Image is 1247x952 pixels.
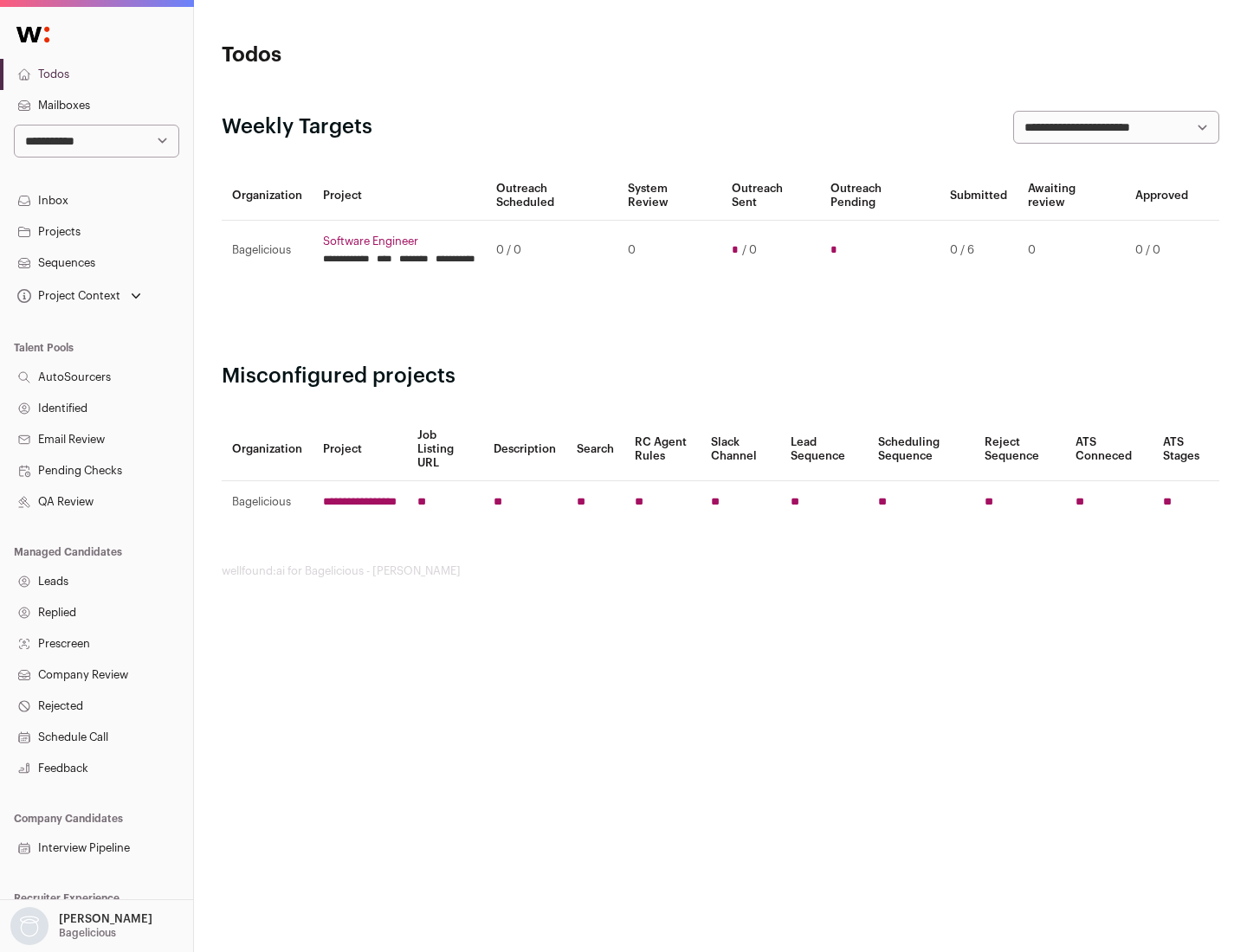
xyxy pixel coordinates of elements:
[1018,171,1125,221] th: Awaiting review
[59,912,152,926] p: [PERSON_NAME]
[313,171,486,221] th: Project
[222,221,313,280] td: Bagelicious
[486,221,617,280] td: 0 / 0
[486,171,617,221] th: Outreach Scheduled
[742,243,757,257] span: / 0
[323,235,475,248] a: Software Engineer
[1125,221,1199,280] td: 0 / 0
[222,564,1219,578] footer: wellfound:ai for Bagelicious - [PERSON_NAME]
[483,418,566,481] th: Description
[222,418,313,481] th: Organization
[7,17,59,52] img: Wellfound
[566,418,624,481] th: Search
[14,289,120,303] div: Project Context
[14,284,145,308] button: Open dropdown
[1153,418,1219,481] th: ATS Stages
[868,418,974,481] th: Scheduling Sequence
[701,418,780,481] th: Slack Channel
[222,42,554,69] h1: Todos
[222,481,313,524] td: Bagelicious
[617,171,720,221] th: System Review
[820,171,939,221] th: Outreach Pending
[624,418,700,481] th: RC Agent Rules
[721,171,821,221] th: Outreach Sent
[7,907,156,945] button: Open dropdown
[59,926,116,940] p: Bagelicious
[1018,221,1125,280] td: 0
[617,221,720,280] td: 0
[222,363,1219,390] h2: Misconfigured projects
[940,221,1018,280] td: 0 / 6
[974,418,1066,481] th: Reject Sequence
[10,907,48,945] img: nopic.png
[222,171,313,221] th: Organization
[222,113,372,141] h2: Weekly Targets
[407,418,483,481] th: Job Listing URL
[1065,418,1152,481] th: ATS Conneced
[940,171,1018,221] th: Submitted
[1125,171,1199,221] th: Approved
[313,418,407,481] th: Project
[780,418,868,481] th: Lead Sequence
